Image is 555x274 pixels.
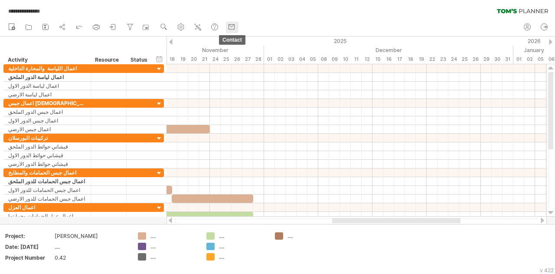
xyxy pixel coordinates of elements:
[210,55,221,64] div: Monday, 24 November 2025
[427,55,437,64] div: Monday, 22 December 2025
[5,232,53,240] div: Project:
[492,55,503,64] div: Tuesday, 30 December 2025
[5,243,53,251] div: Date: [DATE]
[416,55,427,64] div: Friday, 19 December 2025
[8,99,86,107] div: اعمال جبس [DEMOGRAPHIC_DATA]
[307,55,318,64] div: Friday, 5 December 2025
[8,186,86,194] div: اعمال جبس الحمامات للدور الاول
[242,55,253,64] div: Thursday, 27 November 2025
[232,55,242,64] div: Wednesday, 26 November 2025
[226,22,238,33] a: contact
[5,254,53,261] div: Project Number
[131,56,150,64] div: Status
[199,55,210,64] div: Friday, 21 November 2025
[219,253,266,261] div: ....
[8,90,86,99] div: اعمال لياسة الارضي
[219,232,266,240] div: ....
[470,55,481,64] div: Friday, 26 December 2025
[8,134,86,142] div: تركيبات البورسلان
[8,168,86,177] div: اعمال جبس الحمامات والمطابخ
[286,55,297,64] div: Wednesday, 3 December 2025
[8,73,86,81] div: اعمال لياسة الدور الملحق
[253,55,264,64] div: Friday, 28 November 2025
[8,160,86,168] div: قيشاني حوائط الدور الارضي
[394,55,405,64] div: Wednesday, 17 December 2025
[275,55,286,64] div: Tuesday, 2 December 2025
[503,55,513,64] div: Wednesday, 31 December 2025
[8,108,86,116] div: اعمال جبس الدور الملحق
[540,267,554,274] div: v 422
[481,55,492,64] div: Monday, 29 December 2025
[372,55,383,64] div: Monday, 15 December 2025
[8,64,86,73] div: اعمال اللياسة والمحارة الداخلية
[459,55,470,64] div: Thursday, 25 December 2025
[219,243,266,250] div: ....
[8,142,86,151] div: قيشاني حوائط الدور الملحق
[150,243,198,250] div: ....
[329,55,340,64] div: Tuesday, 9 December 2025
[448,55,459,64] div: Wednesday, 24 December 2025
[166,55,177,64] div: Tuesday, 18 November 2025
[8,151,86,159] div: قيشاني حوائط الدور الاول
[264,55,275,64] div: Monday, 1 December 2025
[524,55,535,64] div: Friday, 2 January 2026
[513,55,524,64] div: Thursday, 1 January 2026
[383,55,394,64] div: Tuesday, 16 December 2025
[8,56,86,64] div: Activity
[150,253,198,261] div: ....
[55,243,127,251] div: ....
[340,55,351,64] div: Wednesday, 10 December 2025
[150,232,198,240] div: ....
[177,55,188,64] div: Wednesday, 19 November 2025
[188,55,199,64] div: Thursday, 20 November 2025
[8,177,86,185] div: اعمال جبس الحمامات للدور الملحق
[287,232,335,240] div: ....
[264,46,513,55] div: December 2025
[8,195,86,203] div: اعمال جبس الحمامات للدور الارضي
[8,203,86,211] div: اعمال العزل
[219,35,245,45] span: contact
[437,55,448,64] div: Tuesday, 23 December 2025
[95,56,121,64] div: Resource
[351,55,362,64] div: Thursday, 11 December 2025
[8,125,86,133] div: اعمال جبس الارضي
[535,55,546,64] div: Monday, 5 January 2026
[8,82,86,90] div: اعمال لياسة الدور الاول
[318,55,329,64] div: Monday, 8 December 2025
[8,212,86,220] div: اعمال عزل الحمامات وحمايتها
[8,116,86,125] div: اعمال جبس الدور الاول
[55,232,127,240] div: [PERSON_NAME]
[221,55,232,64] div: Tuesday, 25 November 2025
[55,254,127,261] div: 0.42
[405,55,416,64] div: Thursday, 18 December 2025
[297,55,307,64] div: Thursday, 4 December 2025
[362,55,372,64] div: Friday, 12 December 2025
